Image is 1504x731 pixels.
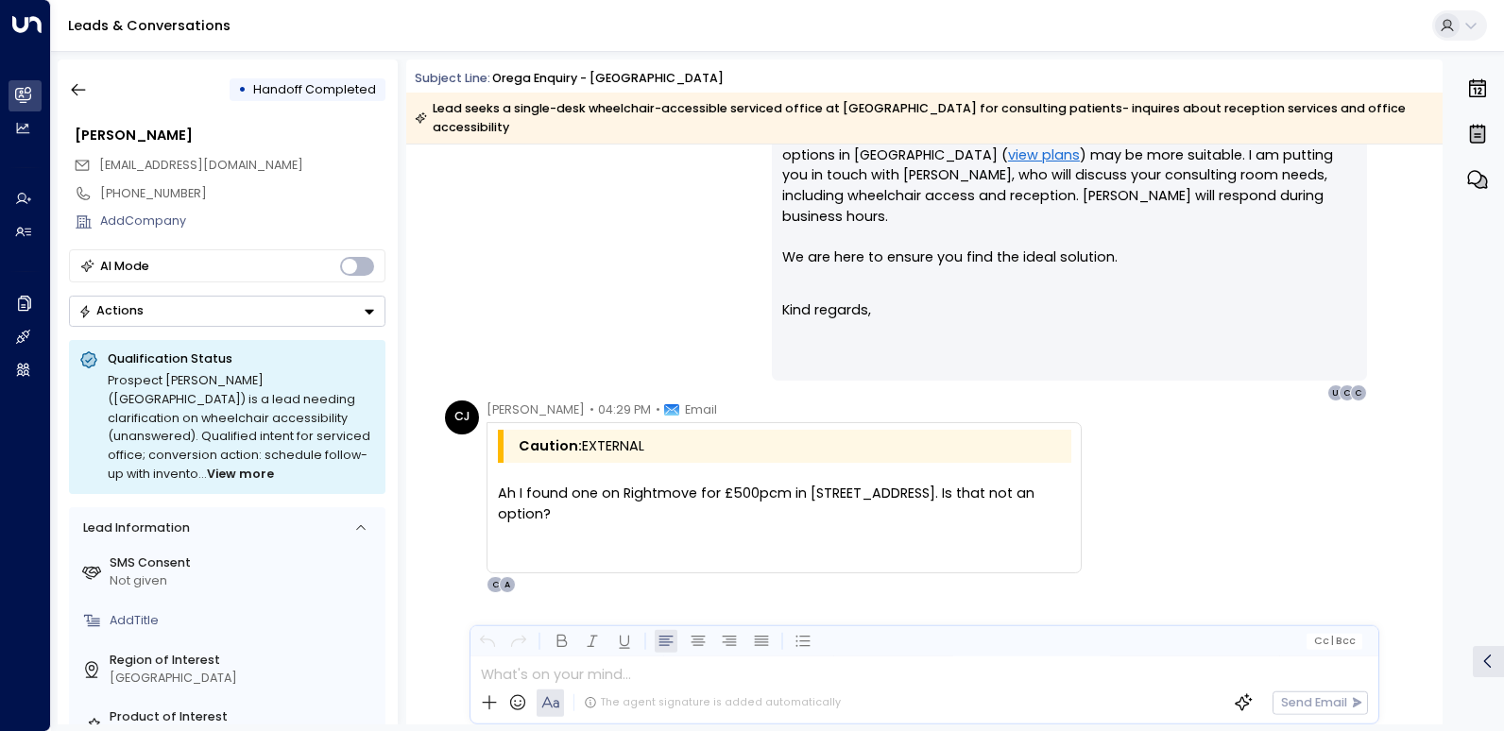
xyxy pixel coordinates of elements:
span: Email [685,400,717,419]
div: AI Mode [100,257,149,276]
div: Not given [110,572,379,590]
div: Ah I found one on Rightmove for £500pcm in [STREET_ADDRESS]. Is that not an option? [498,484,1070,565]
div: [PHONE_NUMBER] [100,185,385,203]
div: Prospect [PERSON_NAME] ([GEOGRAPHIC_DATA]) is a lead needing clarification on wheelchair accessib... [108,371,375,484]
div: C [487,576,504,593]
div: AddCompany [100,212,385,230]
span: cerianjackson@gmail.com [99,157,303,175]
div: Lead seeks a single-desk wheelchair-accessible serviced office at [GEOGRAPHIC_DATA] for consultin... [415,99,1432,137]
label: Region of Interest [110,652,379,670]
button: Undo [475,630,499,654]
span: 04:29 PM [598,400,651,419]
span: Kind regards, [782,300,871,321]
span: Cc Bcc [1313,636,1356,647]
span: Subject Line: [415,70,490,86]
div: C [1350,384,1367,401]
div: U [1327,384,1344,401]
span: [PERSON_NAME] [487,400,585,419]
span: View more [207,465,274,484]
p: Hi [PERSON_NAME], Thank you for the information. Our serviced offices generally start from five d... [782,63,1357,288]
div: [GEOGRAPHIC_DATA] [110,670,379,688]
label: Product of Interest [110,708,379,726]
a: Leads & Conversations [68,16,231,35]
div: Lead Information [77,519,189,537]
button: Cc|Bcc [1307,633,1362,649]
div: Actions [78,303,144,318]
div: CJ [445,400,479,434]
div: EXTERNAL [519,436,1067,457]
button: Actions [69,296,385,327]
span: • [656,400,660,419]
button: Redo [507,630,531,654]
a: view plans [1008,145,1080,166]
div: AddTitle [110,612,379,630]
p: Qualification Status [108,350,375,367]
div: The agent signature is added automatically [584,695,841,710]
div: C [1339,384,1356,401]
span: Caution: [519,436,582,457]
div: [PERSON_NAME] [75,126,385,146]
span: Handoff Completed [253,81,376,97]
span: • [590,400,594,419]
div: Orega Enquiry - [GEOGRAPHIC_DATA] [492,70,724,88]
div: A [499,576,516,593]
span: | [1331,636,1334,647]
div: Button group with a nested menu [69,296,385,327]
span: [EMAIL_ADDRESS][DOMAIN_NAME] [99,157,303,173]
label: SMS Consent [110,554,379,572]
div: • [238,75,247,105]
